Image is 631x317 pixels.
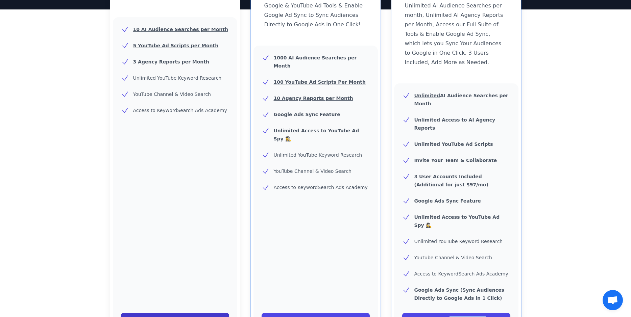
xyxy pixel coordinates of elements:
a: Open chat [603,290,623,310]
u: 1000 AI Audience Searches per Month [274,55,357,69]
b: Google Ads Sync (Sync Audiences Directly to Google Ads in 1 Click) [414,287,504,301]
b: Unlimited Access to AI Agency Reports [414,117,495,131]
span: Access to KeywordSearch Ads Academy [274,185,368,190]
b: 3 User Accounts Included (Additional for just $97/mo) [414,174,488,187]
span: Access to KeywordSearch Ads Academy [133,108,227,113]
b: Unlimited Access to YouTube Ad Spy 🕵️‍♀️ [274,128,359,141]
u: 10 Agency Reports per Month [274,96,353,101]
span: Unlimited YouTube Keyword Research [274,152,362,158]
span: Access to KeywordSearch Ads Academy [414,271,508,276]
b: Invite Your Team & Collaborate [414,158,497,163]
b: Unlimited YouTube Ad Scripts [414,141,493,147]
span: YouTube Channel & Video Search [133,91,211,97]
b: Google Ads Sync Feature [274,112,340,117]
span: YouTube Channel & Video Search [274,168,351,174]
span: YouTube Channel & Video Search [414,255,492,260]
span: Unlimited YouTube Keyword Research [133,75,222,81]
span: Unlimited YouTube Keyword Research [414,239,503,244]
u: Unlimited [414,93,440,98]
b: Google Ads Sync Feature [414,198,481,204]
u: 3 Agency Reports per Month [133,59,209,64]
u: 100 YouTube Ad Scripts Per Month [274,79,366,85]
b: AI Audience Searches per Month [414,93,509,106]
u: 10 AI Audience Searches per Month [133,27,228,32]
u: 5 YouTube Ad Scripts per Month [133,43,219,48]
b: Unlimited Access to YouTube Ad Spy 🕵️‍♀️ [414,214,500,228]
